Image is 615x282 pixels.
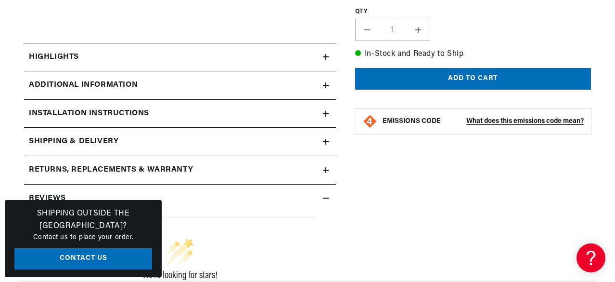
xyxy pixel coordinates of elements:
[29,135,118,148] h2: Shipping & Delivery
[29,192,65,205] h2: Reviews
[14,248,152,270] a: Contact Us
[14,232,152,243] p: Contact us to place your order.
[24,43,336,71] summary: Highlights
[362,113,378,129] img: Emissions code
[355,68,591,90] button: Add to cart
[466,117,584,124] strong: What does this emissions code mean?
[24,156,336,184] summary: Returns, Replacements & Warranty
[383,117,584,125] button: EMISSIONS CODEWhat does this emissions code mean?
[14,208,152,232] h3: Shipping Outside the [GEOGRAPHIC_DATA]?
[383,117,441,124] strong: EMISSIONS CODE
[29,164,193,176] h2: Returns, Replacements & Warranty
[29,79,138,92] h2: Additional Information
[29,51,79,64] h2: Highlights
[29,107,149,120] h2: Installation instructions
[44,271,316,281] div: We’re looking for stars!
[355,7,591,15] label: QTY
[24,128,336,156] summary: Shipping & Delivery
[355,48,591,60] p: In-Stock and Ready to Ship
[24,71,336,99] summary: Additional Information
[24,185,336,213] summary: Reviews
[24,100,336,128] summary: Installation instructions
